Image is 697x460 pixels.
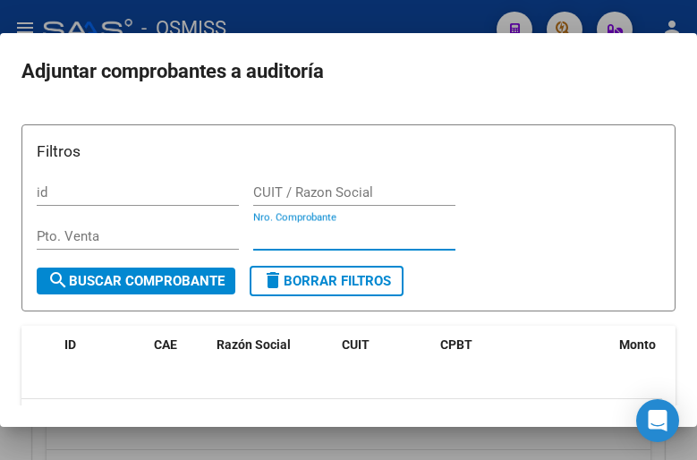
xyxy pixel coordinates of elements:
span: CPBT [440,337,472,352]
datatable-header-cell: CPBT [433,326,612,385]
h2: Adjuntar comprobantes a auditoría [21,55,676,89]
div: Open Intercom Messenger [636,399,679,442]
span: Monto [619,337,656,352]
span: CAE [154,337,177,352]
span: Razón Social [217,337,291,352]
datatable-header-cell: Razón Social [209,326,335,385]
datatable-header-cell: ID [57,326,147,385]
datatable-header-cell: CUIT [335,326,433,385]
mat-icon: delete [262,269,284,291]
span: Borrar Filtros [262,273,391,289]
button: Borrar Filtros [250,266,404,296]
span: ID [64,337,76,352]
span: CUIT [342,337,370,352]
span: Buscar Comprobante [47,273,225,289]
h3: Filtros [37,140,660,163]
datatable-header-cell: CAE [147,326,209,385]
mat-icon: search [47,269,69,291]
button: Buscar Comprobante [37,268,235,294]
